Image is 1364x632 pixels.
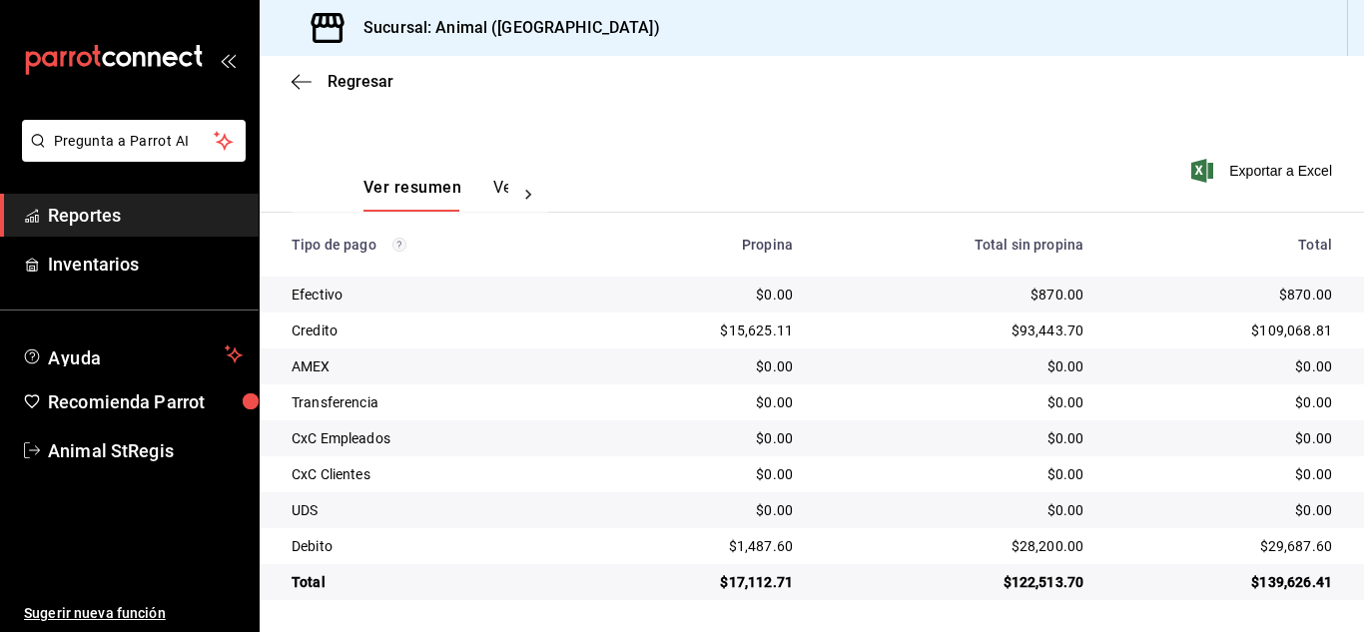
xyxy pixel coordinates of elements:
div: UDS [292,500,578,520]
div: $0.00 [825,428,1083,448]
span: Animal StRegis [48,437,243,464]
div: $0.00 [1115,392,1332,412]
span: Ayuda [48,342,217,366]
div: $0.00 [825,392,1083,412]
button: Ver resumen [363,178,461,212]
div: $28,200.00 [825,536,1083,556]
div: $139,626.41 [1115,572,1332,592]
span: Reportes [48,202,243,229]
div: $0.00 [610,500,793,520]
div: $0.00 [610,464,793,484]
button: Exportar a Excel [1195,159,1332,183]
div: $29,687.60 [1115,536,1332,556]
div: $0.00 [1115,500,1332,520]
div: $0.00 [1115,356,1332,376]
div: $0.00 [1115,464,1332,484]
div: CxC Empleados [292,428,578,448]
div: Efectivo [292,285,578,305]
div: $870.00 [1115,285,1332,305]
span: Inventarios [48,251,243,278]
span: Regresar [328,72,393,91]
h3: Sucursal: Animal ([GEOGRAPHIC_DATA]) [347,16,660,40]
button: Ver pagos [493,178,568,212]
div: Total [292,572,578,592]
div: Propina [610,237,793,253]
svg: Los pagos realizados con Pay y otras terminales son montos brutos. [392,238,406,252]
span: Sugerir nueva función [24,603,243,624]
div: $15,625.11 [610,320,793,340]
div: $0.00 [825,500,1083,520]
div: $0.00 [610,285,793,305]
div: Total [1115,237,1332,253]
div: $0.00 [610,428,793,448]
div: $870.00 [825,285,1083,305]
div: $0.00 [1115,428,1332,448]
div: Tipo de pago [292,237,578,253]
div: $93,443.70 [825,320,1083,340]
a: Pregunta a Parrot AI [14,145,246,166]
div: $17,112.71 [610,572,793,592]
div: Credito [292,320,578,340]
div: Transferencia [292,392,578,412]
div: $0.00 [610,356,793,376]
button: Regresar [292,72,393,91]
button: open_drawer_menu [220,52,236,68]
span: Pregunta a Parrot AI [54,131,215,152]
div: Total sin propina [825,237,1083,253]
div: $0.00 [825,356,1083,376]
div: $1,487.60 [610,536,793,556]
button: Pregunta a Parrot AI [22,120,246,162]
div: $109,068.81 [1115,320,1332,340]
div: navigation tabs [363,178,508,212]
div: AMEX [292,356,578,376]
div: $122,513.70 [825,572,1083,592]
div: $0.00 [825,464,1083,484]
div: Debito [292,536,578,556]
div: CxC Clientes [292,464,578,484]
span: Recomienda Parrot [48,388,243,415]
div: $0.00 [610,392,793,412]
